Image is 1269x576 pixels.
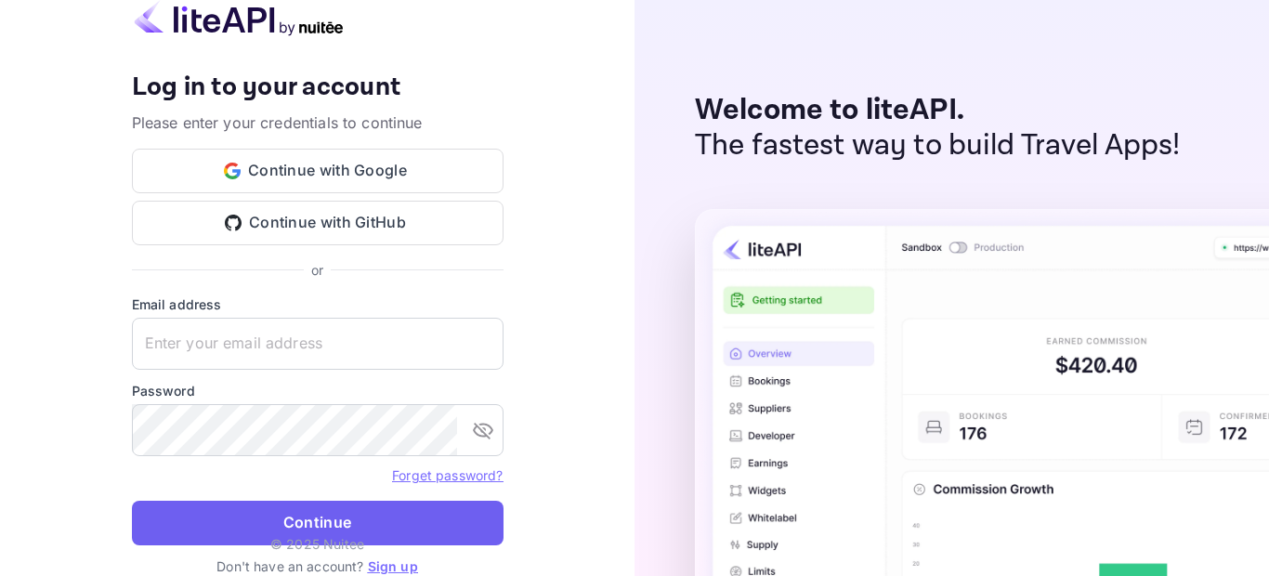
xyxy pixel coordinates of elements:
input: Enter your email address [132,318,504,370]
a: Sign up [368,558,418,574]
button: Continue with Google [132,149,504,193]
p: © 2025 Nuitee [270,534,364,554]
button: Continue with GitHub [132,201,504,245]
p: The fastest way to build Travel Apps! [695,128,1181,164]
button: toggle password visibility [464,412,502,449]
p: Don't have an account? [132,556,504,576]
p: or [311,260,323,280]
a: Forget password? [392,467,503,483]
p: Welcome to liteAPI. [695,93,1181,128]
h4: Log in to your account [132,72,504,104]
a: Forget password? [392,465,503,484]
label: Password [132,381,504,400]
button: Continue [132,501,504,545]
p: Please enter your credentials to continue [132,111,504,134]
label: Email address [132,295,504,314]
